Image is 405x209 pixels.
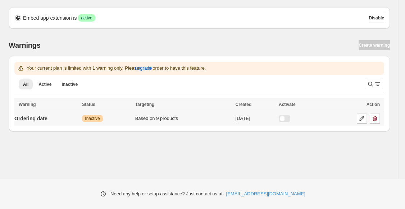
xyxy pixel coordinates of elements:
span: Inactive [62,82,78,87]
span: Inactive [85,116,100,121]
span: Status [82,102,95,107]
a: [EMAIL_ADDRESS][DOMAIN_NAME] [226,190,305,198]
span: Activate [279,102,296,107]
div: Based on 9 products [135,115,231,122]
button: upgrade [135,62,152,74]
span: Targeting [135,102,155,107]
button: Disable [369,13,384,23]
span: Disable [369,15,384,21]
button: Search and filter results [367,79,381,89]
span: active [81,15,92,21]
p: Ordering date [14,115,47,122]
span: Created [236,102,252,107]
span: Action [367,102,380,107]
h2: Warnings [9,41,41,50]
span: All [23,82,28,87]
div: [DATE] [236,115,274,122]
span: upgrade [135,65,152,72]
p: Embed app extension is [23,14,77,22]
p: Your current plan is limited with 1 warning only. Please in order to have this feature. [27,65,206,72]
span: Warning [19,102,36,107]
a: Ordering date [14,113,47,124]
span: Active [38,82,51,87]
